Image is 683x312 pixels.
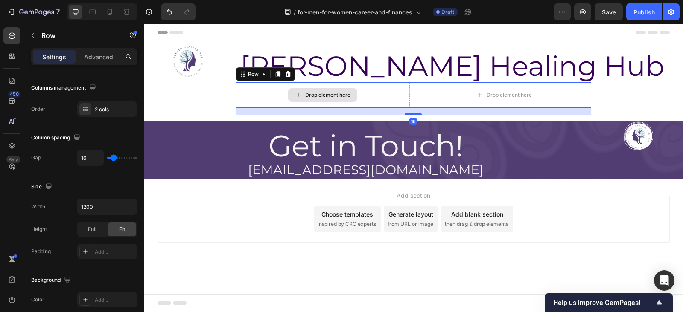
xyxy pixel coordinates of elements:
div: Row [102,46,117,54]
span: Add section [249,167,290,176]
span: Draft [441,8,454,16]
div: Choose templates [178,186,229,195]
input: Auto [78,199,137,214]
p: Settings [42,52,66,61]
button: Save [595,3,623,20]
div: Gap [31,154,41,162]
p: Advanced [84,52,113,61]
span: Full [88,225,96,233]
div: Beta [6,156,20,163]
div: Padding [31,248,51,255]
p: 7 [56,7,60,17]
span: then drag & drop elements [301,196,365,204]
span: for-men-for-women-career-and-finances [298,8,412,17]
div: 16 [265,94,274,101]
button: Show survey - Help us improve GemPages! [553,298,664,308]
div: Size [31,181,54,193]
div: Add... [95,296,135,304]
div: Publish [633,8,655,17]
iframe: Design area [144,24,683,312]
span: Help us improve GemPages! [553,299,654,307]
span: Fit [119,225,125,233]
button: Publish [626,3,662,20]
div: Drop element here [161,68,207,75]
p: Row [41,30,114,40]
div: Color [31,296,44,303]
div: 450 [8,91,20,98]
div: Drop element here [343,68,388,75]
div: Add... [95,248,135,256]
span: inspired by CRO experts [174,196,232,204]
div: Undo/Redo [161,3,196,20]
input: Auto [78,150,103,165]
div: Background [31,274,73,286]
img: gempages_502465714892833736-e7eec0ce-91d2-4652-bbfc-7ccacbd72628.png [480,98,509,127]
span: / [294,8,296,17]
button: 7 [3,3,64,20]
div: Add blank section [307,186,359,195]
div: Order [31,105,45,113]
div: Width [31,203,45,211]
div: Height [31,225,47,233]
span: from URL or image [244,196,289,204]
div: Column spacing [31,132,82,144]
div: 2 cols [95,106,135,113]
div: Generate layout [245,186,289,195]
div: Open Intercom Messenger [654,270,674,291]
div: Columns management [31,82,98,94]
span: Save [602,9,616,16]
